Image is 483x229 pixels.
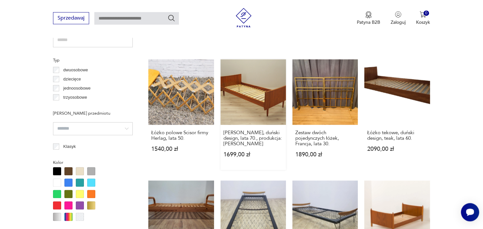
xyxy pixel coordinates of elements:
[357,11,380,25] a: Ikona medaluPatyna B2B
[63,66,88,74] p: dwuosobowe
[221,59,286,170] a: Łóżko tekowe, duński design, lata 70., produkcja: Dania[PERSON_NAME], duński design, lata 70., pr...
[423,10,429,16] div: 0
[416,19,430,25] p: Koszyk
[295,152,355,157] p: 1890,00 zł
[416,11,430,25] button: 0Koszyk
[292,59,358,170] a: Zestaw dwóch pojedynczych łóżek, Francja, lata 30.Zestaw dwóch pojedynczych łóżek, Francja, lata ...
[63,85,91,92] p: jednoosobowe
[63,94,87,101] p: trzyosobowe
[223,152,283,157] p: 1699,00 zł
[391,11,406,25] button: Zaloguj
[53,12,89,24] button: Sprzedawaj
[53,57,133,64] p: Typ
[391,19,406,25] p: Zaloguj
[461,203,479,221] iframe: Smartsupp widget button
[223,130,283,147] h3: [PERSON_NAME], duński design, lata 70., produkcja: [PERSON_NAME]
[295,130,355,147] h3: Zestaw dwóch pojedynczych łóżek, Francja, lata 30.
[151,130,211,141] h3: Łóżko polowe Scisor firmy Herlag, lata 50.
[148,59,214,170] a: Łóżko polowe Scisor firmy Herlag, lata 50.Łóżko polowe Scisor firmy Herlag, lata 50.1540,00 zł
[365,11,372,18] img: Ikona medalu
[53,110,133,117] p: [PERSON_NAME] przedmiotu
[151,146,211,152] p: 1540,00 zł
[367,146,427,152] p: 2090,00 zł
[53,16,89,21] a: Sprzedawaj
[63,143,76,150] p: Klasyk
[63,76,81,83] p: dziecięce
[357,19,380,25] p: Patyna B2B
[420,11,426,18] img: Ikona koszyka
[364,59,430,170] a: Łóżko tekowe, duński design, teak, lata 60.Łóżko tekowe, duński design, teak, lata 60.2090,00 zł
[367,130,427,141] h3: Łóżko tekowe, duński design, teak, lata 60.
[234,8,253,27] img: Patyna - sklep z meblami i dekoracjami vintage
[168,14,175,22] button: Szukaj
[357,11,380,25] button: Patyna B2B
[53,159,133,166] p: Kolor
[395,11,401,18] img: Ikonka użytkownika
